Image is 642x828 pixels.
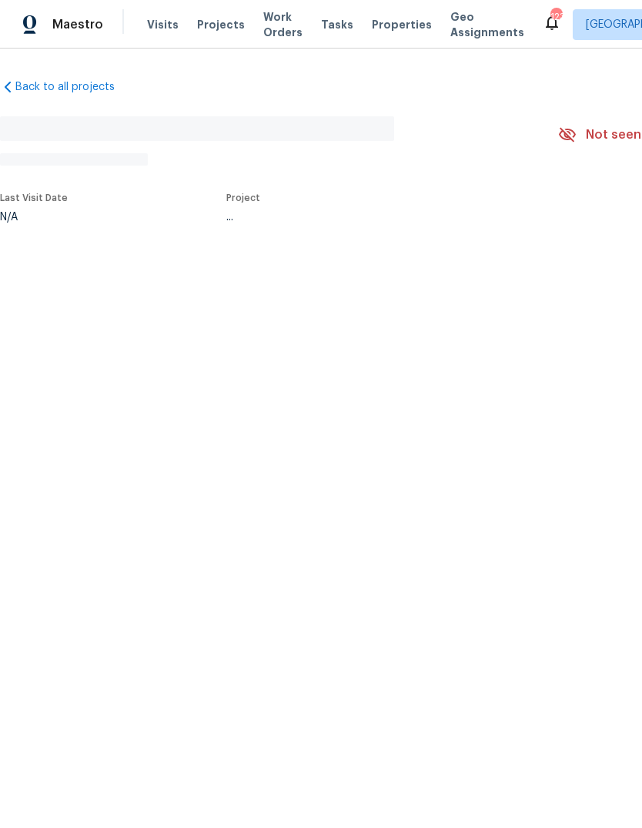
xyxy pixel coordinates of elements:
[52,17,103,32] span: Maestro
[147,17,179,32] span: Visits
[372,17,432,32] span: Properties
[263,9,303,40] span: Work Orders
[226,212,522,223] div: ...
[450,9,524,40] span: Geo Assignments
[321,19,353,30] span: Tasks
[550,9,561,25] div: 123
[226,193,260,203] span: Project
[197,17,245,32] span: Projects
